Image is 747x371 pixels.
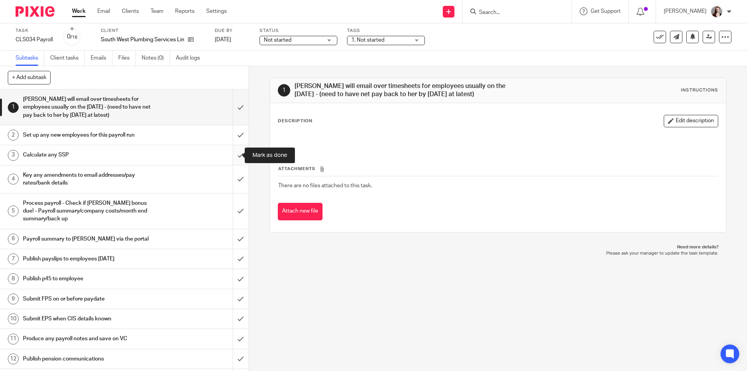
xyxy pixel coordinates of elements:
label: Client [101,28,205,34]
img: Pixie [16,6,54,17]
h1: Publish p45 to employee [23,273,158,285]
a: Reports [175,7,195,15]
div: 7 [8,253,19,264]
p: Description [278,118,312,124]
p: Need more details? [277,244,718,250]
a: Client tasks [50,51,85,66]
div: 12 [8,353,19,364]
img: High%20Res%20Andrew%20Price%20Accountants%20_Poppy%20Jakes%20Photography-3%20-%20Copy.jpg [710,5,723,18]
small: /16 [70,35,77,39]
a: Emails [91,51,112,66]
div: 4 [8,174,19,185]
div: 1 [278,84,290,97]
div: 0 [67,32,77,41]
label: Task [16,28,53,34]
a: Clients [122,7,139,15]
div: 3 [8,150,19,161]
a: Settings [206,7,227,15]
div: 2 [8,130,19,141]
span: There are no files attached to this task. [278,183,372,188]
div: 10 [8,313,19,324]
label: Status [260,28,337,34]
div: 5 [8,206,19,216]
h1: [PERSON_NAME] will email over timesheets for employees usually on the [DATE] - (need to have net ... [295,82,515,99]
h1: [PERSON_NAME] will email over timesheets for employees usually on the [DATE] - (need to have net ... [23,93,158,121]
button: + Add subtask [8,71,51,84]
label: Due by [215,28,250,34]
a: Email [97,7,110,15]
span: Get Support [591,9,621,14]
div: 9 [8,294,19,304]
h1: Publish pension communications [23,353,158,365]
div: 8 [8,273,19,284]
h1: Produce any payroll notes and save on VC [23,333,158,345]
div: 11 [8,334,19,345]
input: Search [478,9,548,16]
a: Subtasks [16,51,44,66]
h1: Publish payslips to employees [DATE] [23,253,158,265]
a: Notes (0) [142,51,170,66]
a: Files [118,51,136,66]
span: Attachments [278,167,316,171]
button: Attach new file [278,203,323,220]
h1: Payroll summary to [PERSON_NAME] via the portal [23,233,158,245]
a: Work [72,7,86,15]
span: Not started [264,37,291,43]
div: 1 [8,102,19,113]
span: [DATE] [215,37,231,42]
p: [PERSON_NAME] [664,7,707,15]
button: Edit description [664,115,718,127]
h1: Process payroll - Check if [PERSON_NAME] bonus due! - Payroll summary/company costs/month end sum... [23,197,158,225]
p: Please ask your manager to update the task template. [277,250,718,257]
p: South West Plumbing Services Limited [101,36,184,44]
div: 6 [8,234,19,244]
h1: Calculate any SSP [23,149,158,161]
h1: Submit EPS when CIS details known [23,313,158,325]
a: Team [151,7,163,15]
h1: Key any amendments to email addresses/pay rates/bank details [23,169,158,189]
div: Instructions [681,87,718,93]
label: Tags [347,28,425,34]
h1: Submit FPS on or before paydate [23,293,158,305]
h1: Set up any new employees for this payroll run [23,129,158,141]
a: Audit logs [176,51,206,66]
div: CLS034 Payroll [16,36,53,44]
span: 1. Not started [351,37,384,43]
